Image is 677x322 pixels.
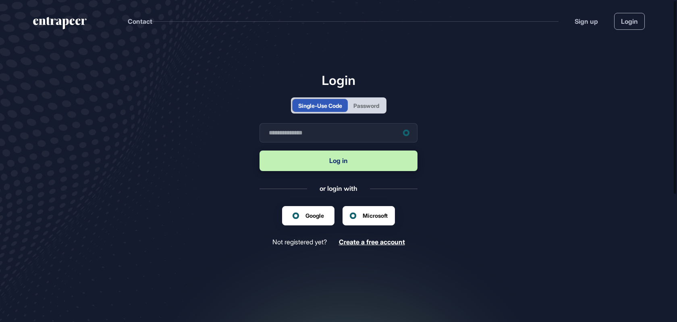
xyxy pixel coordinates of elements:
span: Create a free account [339,238,405,246]
a: Sign up [575,17,598,26]
span: Microsoft [363,211,388,220]
span: Not registered yet? [272,238,327,246]
div: or login with [320,184,357,193]
h1: Login [260,72,417,88]
a: entrapeer-logo [32,17,87,32]
div: Single-Use Code [298,101,342,110]
button: Log in [260,151,417,171]
a: Create a free account [339,238,405,246]
button: Contact [128,16,152,27]
div: Password [353,101,379,110]
a: Login [614,13,645,30]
